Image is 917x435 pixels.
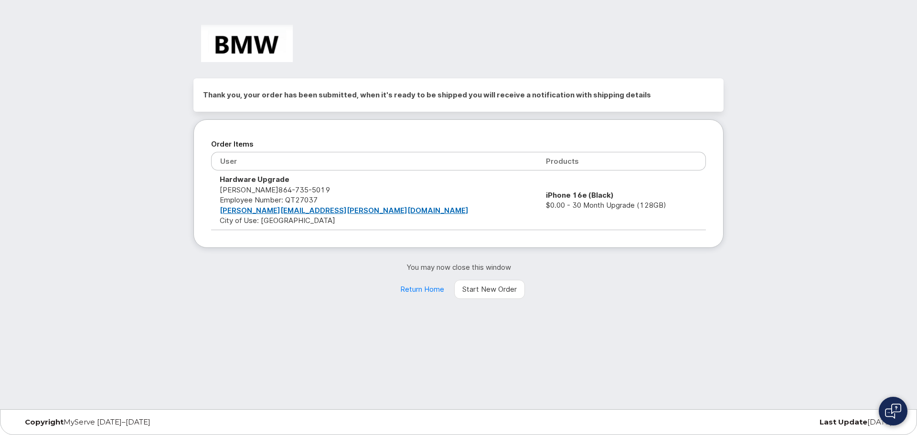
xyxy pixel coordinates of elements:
td: [PERSON_NAME] City of Use: [GEOGRAPHIC_DATA] [211,170,537,230]
div: MyServe [DATE]–[DATE] [18,418,311,426]
a: [PERSON_NAME][EMAIL_ADDRESS][PERSON_NAME][DOMAIN_NAME] [220,206,469,215]
th: Products [537,152,706,170]
span: Employee Number: QT27037 [220,195,318,204]
a: Return Home [392,280,452,299]
strong: Copyright [25,417,64,426]
span: 735 [292,185,309,194]
div: [DATE] [606,418,899,426]
a: Start New Order [454,280,525,299]
span: 5019 [309,185,330,194]
strong: Last Update [820,417,867,426]
strong: Hardware Upgrade [220,175,289,184]
p: You may now close this window [193,262,724,272]
strong: iPhone 16e (Black) [546,191,614,200]
td: $0.00 - 30 Month Upgrade (128GB) [537,170,706,230]
th: User [211,152,537,170]
h2: Thank you, your order has been submitted, when it's ready to be shipped you will receive a notifi... [203,88,714,102]
img: Open chat [885,403,901,419]
img: BMW Manufacturing Co LLC [201,25,293,62]
h2: Order Items [211,137,706,151]
span: 864 [278,185,330,194]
